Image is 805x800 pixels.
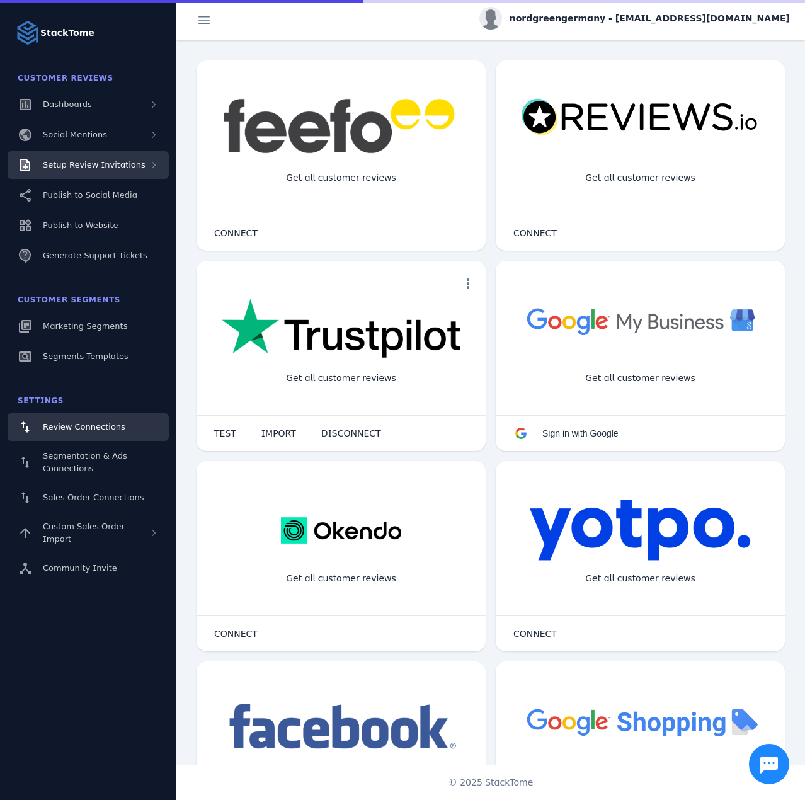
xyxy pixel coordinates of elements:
[43,451,127,473] span: Segmentation & Ads Connections
[575,562,705,595] div: Get all customer reviews
[575,362,705,395] div: Get all customer reviews
[276,562,406,595] div: Get all customer reviews
[43,422,125,431] span: Review Connections
[448,776,534,789] span: © 2025 StackTome
[8,343,169,370] a: Segments Templates
[214,429,236,438] span: TEST
[43,563,117,573] span: Community Invite
[521,299,760,343] img: googlebusiness.png
[529,499,751,562] img: yotpo.png
[455,271,481,296] button: more
[521,699,760,744] img: googleshopping.png
[43,130,107,139] span: Social Mentions
[501,621,569,646] button: CONNECT
[8,484,169,511] a: Sales Order Connections
[8,312,169,340] a: Marketing Segments
[513,629,557,638] span: CONNECT
[479,7,790,30] button: nordgreengermany - [EMAIL_ADDRESS][DOMAIN_NAME]
[18,295,120,304] span: Customer Segments
[43,251,147,260] span: Generate Support Tickets
[222,98,460,154] img: feefo.png
[202,220,270,246] button: CONNECT
[222,699,460,755] img: facebook.png
[8,242,169,270] a: Generate Support Tickets
[276,161,406,195] div: Get all customer reviews
[309,421,394,446] button: DISCONNECT
[43,493,144,502] span: Sales Order Connections
[281,499,401,562] img: okendo.webp
[214,229,258,237] span: CONNECT
[15,20,40,45] img: Logo image
[18,396,64,405] span: Settings
[43,351,128,361] span: Segments Templates
[261,429,296,438] span: IMPORT
[8,413,169,441] a: Review Connections
[249,421,309,446] button: IMPORT
[501,220,569,246] button: CONNECT
[202,421,249,446] button: TEST
[40,26,94,40] strong: StackTome
[8,554,169,582] a: Community Invite
[202,621,270,646] button: CONNECT
[513,229,557,237] span: CONNECT
[43,160,146,169] span: Setup Review Invitations
[8,212,169,239] a: Publish to Website
[510,12,790,25] span: nordgreengermany - [EMAIL_ADDRESS][DOMAIN_NAME]
[43,220,118,230] span: Publish to Website
[501,421,631,446] button: Sign in with Google
[276,362,406,395] div: Get all customer reviews
[43,100,92,109] span: Dashboards
[43,321,127,331] span: Marketing Segments
[566,762,714,796] div: Import Products from Google
[479,7,502,30] img: profile.jpg
[542,428,619,438] span: Sign in with Google
[18,74,113,83] span: Customer Reviews
[43,190,137,200] span: Publish to Social Media
[575,161,705,195] div: Get all customer reviews
[214,629,258,638] span: CONNECT
[222,299,460,360] img: trustpilot.png
[43,522,125,544] span: Custom Sales Order Import
[321,429,381,438] span: DISCONNECT
[8,443,169,481] a: Segmentation & Ads Connections
[521,98,760,137] img: reviewsio.svg
[8,181,169,209] a: Publish to Social Media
